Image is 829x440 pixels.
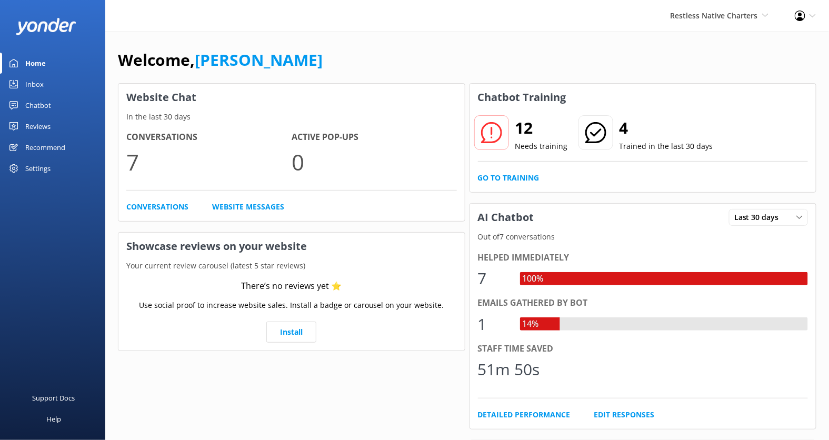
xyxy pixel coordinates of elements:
[478,409,571,421] a: Detailed Performance
[292,131,457,144] h4: Active Pop-ups
[16,18,76,35] img: yonder-white-logo.png
[292,144,457,179] p: 0
[25,74,44,95] div: Inbox
[734,212,785,223] span: Last 30 days
[118,233,465,260] h3: Showcase reviews on your website
[478,312,510,337] div: 1
[620,115,713,141] h2: 4
[478,172,540,184] a: Go to Training
[470,204,542,231] h3: AI Chatbot
[515,141,568,152] p: Needs training
[118,111,465,123] p: In the last 30 days
[25,116,51,137] div: Reviews
[25,95,51,116] div: Chatbot
[520,317,542,331] div: 14%
[266,322,316,343] a: Install
[478,357,540,382] div: 51m 50s
[126,131,292,144] h4: Conversations
[241,279,342,293] div: There’s no reviews yet ⭐
[478,266,510,291] div: 7
[118,260,465,272] p: Your current review carousel (latest 5 star reviews)
[118,84,465,111] h3: Website Chat
[670,11,758,21] span: Restless Native Charters
[212,201,284,213] a: Website Messages
[126,201,188,213] a: Conversations
[118,47,323,73] h1: Welcome,
[478,342,808,356] div: Staff time saved
[33,387,75,408] div: Support Docs
[470,231,816,243] p: Out of 7 conversations
[594,409,655,421] a: Edit Responses
[139,299,444,311] p: Use social proof to increase website sales. Install a badge or carousel on your website.
[515,115,568,141] h2: 12
[620,141,713,152] p: Trained in the last 30 days
[478,296,808,310] div: Emails gathered by bot
[520,272,546,286] div: 100%
[478,251,808,265] div: Helped immediately
[25,53,46,74] div: Home
[25,158,51,179] div: Settings
[126,144,292,179] p: 7
[195,49,323,71] a: [PERSON_NAME]
[46,408,61,429] div: Help
[25,137,65,158] div: Recommend
[470,84,574,111] h3: Chatbot Training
